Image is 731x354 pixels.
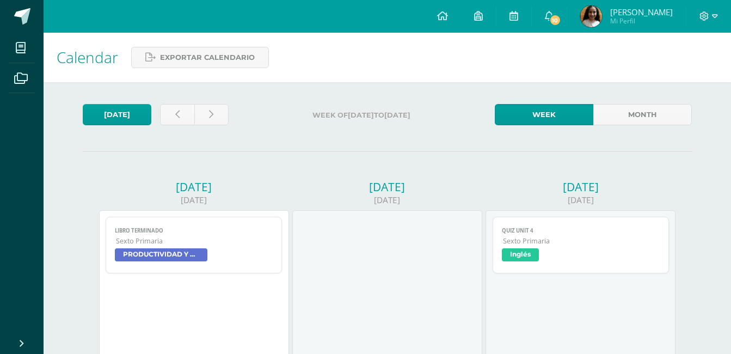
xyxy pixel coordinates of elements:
span: Quiz Unit 4 [502,227,660,234]
span: Libro terminado [115,227,273,234]
a: Exportar calendario [131,47,269,68]
span: Exportar calendario [160,47,255,68]
div: [DATE] [99,194,289,206]
div: [DATE] [486,179,675,194]
a: Quiz Unit 4Sexto PrimariaInglés [493,217,669,273]
div: [DATE] [486,194,675,206]
strong: [DATE] [384,111,410,119]
div: [DATE] [292,194,482,206]
span: [PERSON_NAME] [610,7,673,17]
a: Libro terminadoSexto PrimariaPRODUCTIVIDAD Y DESARROLLO [106,217,282,273]
div: [DATE] [99,179,289,194]
span: PRODUCTIVIDAD Y DESARROLLO [115,248,207,261]
a: Month [593,104,692,125]
label: Week of to [237,104,486,126]
span: Mi Perfil [610,16,673,26]
a: [DATE] [83,104,151,125]
div: [DATE] [292,179,482,194]
span: Sexto Primaria [116,236,273,246]
strong: [DATE] [348,111,374,119]
a: Week [495,104,593,125]
span: Inglés [502,248,539,261]
img: 4bf7502f79f0740e24f6b79b054e4c13.png [580,5,602,27]
span: Sexto Primaria [503,236,660,246]
span: 10 [549,14,561,26]
span: Calendar [57,47,118,68]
